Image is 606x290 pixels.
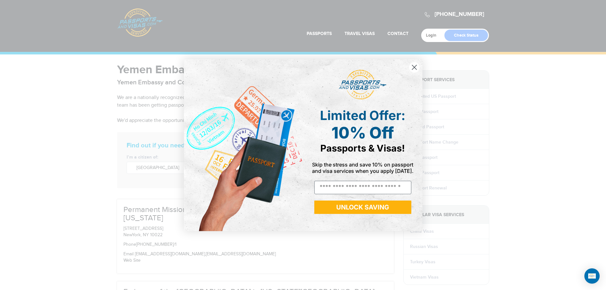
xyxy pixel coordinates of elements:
button: UNLOCK SAVING [314,201,411,214]
img: de9cda0d-0715-46ca-9a25-073762a91ba7.png [184,59,303,231]
img: passports and visas [339,70,387,100]
div: Open Intercom Messenger [584,268,600,284]
button: Close dialog [409,62,420,73]
span: Skip the stress and save 10% on passport and visa services when you apply [DATE]. [312,161,414,174]
span: 10% Off [331,123,394,142]
span: Passports & Visas! [320,143,405,154]
span: Limited Offer: [320,108,405,123]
